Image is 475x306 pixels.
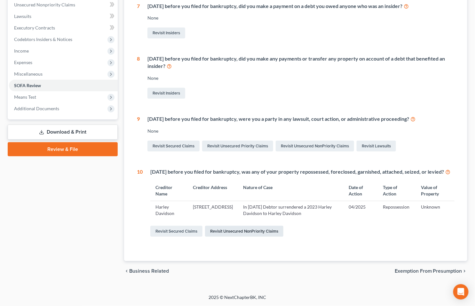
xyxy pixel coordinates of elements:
button: Exemption from Presumption chevron_right [395,269,467,274]
a: Revisit Unsecured NonPriority Claims [205,226,283,237]
div: 9 [137,115,140,153]
a: Lawsuits [9,11,118,22]
span: Unsecured Nonpriority Claims [14,2,75,7]
td: [STREET_ADDRESS] [188,201,238,219]
span: Executory Contracts [14,25,55,30]
i: chevron_right [462,269,467,274]
a: Revisit Unsecured NonPriority Claims [276,141,354,152]
span: SOFA Review [14,83,41,88]
th: Value of Property [416,181,455,201]
a: Revisit Secured Claims [147,141,200,152]
td: In [DATE] Debtor surrendered a 2023 Harley Davidson to Harley Davidson [238,201,344,219]
a: Download & Print [8,125,118,140]
div: 10 [137,168,143,238]
th: Creditor Address [188,181,238,201]
div: [DATE] before you filed for bankruptcy, were you a party in any lawsuit, court action, or adminis... [147,115,455,123]
a: Revisit Secured Claims [150,226,202,237]
span: Means Test [14,94,36,100]
span: Income [14,48,29,54]
div: 7 [137,3,140,40]
span: Lawsuits [14,13,31,19]
a: Review & File [8,142,118,156]
span: Business Related [129,269,169,274]
div: Open Intercom Messenger [453,284,469,300]
div: [DATE] before you filed for bankruptcy, was any of your property repossessed, foreclosed, garnish... [150,168,455,176]
th: Creditor Name [150,181,188,201]
i: chevron_left [124,269,129,274]
span: Expenses [14,60,32,65]
td: 04/2025 [344,201,378,219]
th: Type of Action [378,181,416,201]
a: Revisit Insiders [147,88,185,99]
a: Revisit Insiders [147,28,185,38]
div: [DATE] before you filed for bankruptcy, did you make any payments or transfer any property on acc... [147,55,455,70]
div: None [147,128,455,134]
th: Nature of Case [238,181,344,201]
button: chevron_left Business Related [124,269,169,274]
span: Additional Documents [14,106,59,111]
a: Revisit Lawsuits [357,141,396,152]
td: Unknown [416,201,455,219]
div: 2025 © NextChapterBK, INC [55,294,420,306]
td: Harley Davidson [150,201,188,219]
span: Exemption from Presumption [395,269,462,274]
a: Revisit Unsecured Priority Claims [202,141,273,152]
div: [DATE] before you filed for bankruptcy, did you make a payment on a debt you owed anyone who was ... [147,3,455,10]
a: SOFA Review [9,80,118,91]
span: Miscellaneous [14,71,43,77]
div: 8 [137,55,140,100]
div: None [147,15,455,21]
td: Repossession [378,201,416,219]
div: None [147,75,455,81]
th: Date of Action [344,181,378,201]
a: Executory Contracts [9,22,118,34]
span: Codebtors Insiders & Notices [14,37,72,42]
